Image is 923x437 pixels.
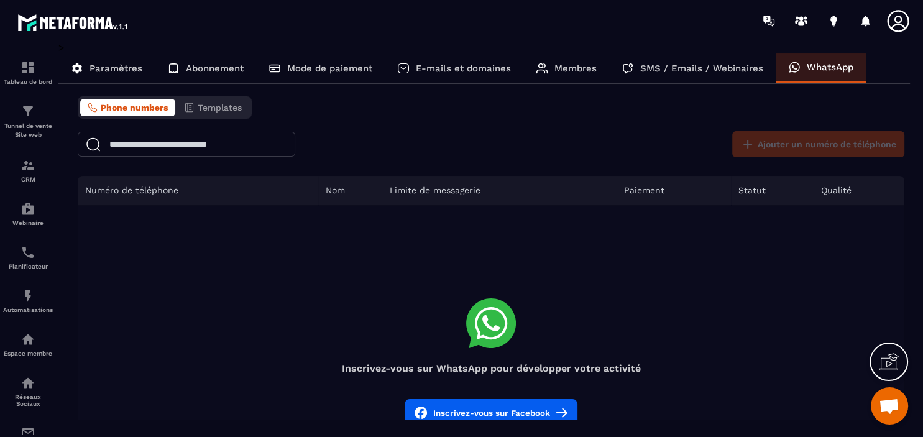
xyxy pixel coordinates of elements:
[382,176,616,205] th: Limite de messagerie
[21,201,35,216] img: automations
[3,51,53,94] a: formationformationTableau de bord
[21,104,35,119] img: formation
[807,62,853,73] p: WhatsApp
[21,158,35,173] img: formation
[617,176,731,205] th: Paiement
[198,103,242,113] span: Templates
[17,11,129,34] img: logo
[3,306,53,313] p: Automatisations
[78,176,318,205] th: Numéro de téléphone
[287,63,372,74] p: Mode de paiement
[3,78,53,85] p: Tableau de bord
[318,176,382,205] th: Nom
[3,94,53,149] a: formationformationTunnel de vente Site web
[416,63,511,74] p: E-mails et domaines
[3,236,53,279] a: schedulerschedulerPlanificateur
[21,375,35,390] img: social-network
[90,63,142,74] p: Paramètres
[3,176,53,183] p: CRM
[3,263,53,270] p: Planificateur
[101,103,168,113] span: Phone numbers
[3,219,53,226] p: Webinaire
[3,279,53,323] a: automationsautomationsAutomatisations
[177,99,249,116] button: Templates
[554,63,597,74] p: Membres
[3,366,53,416] a: social-networksocial-networkRéseaux Sociaux
[3,323,53,366] a: automationsautomationsEspace membre
[3,192,53,236] a: automationsautomationsWebinaire
[871,387,908,425] a: Ouvrir le chat
[21,288,35,303] img: automations
[21,245,35,260] img: scheduler
[3,122,53,139] p: Tunnel de vente Site web
[21,332,35,347] img: automations
[21,60,35,75] img: formation
[731,176,814,205] th: Statut
[78,362,904,374] h4: Inscrivez-vous sur WhatsApp pour développer votre activité
[640,63,763,74] p: SMS / Emails / Webinaires
[3,393,53,407] p: Réseaux Sociaux
[186,63,244,74] p: Abonnement
[3,350,53,357] p: Espace membre
[3,149,53,192] a: formationformationCRM
[814,176,904,205] th: Qualité
[80,99,175,116] button: Phone numbers
[405,399,577,426] button: Inscrivez-vous sur Facebook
